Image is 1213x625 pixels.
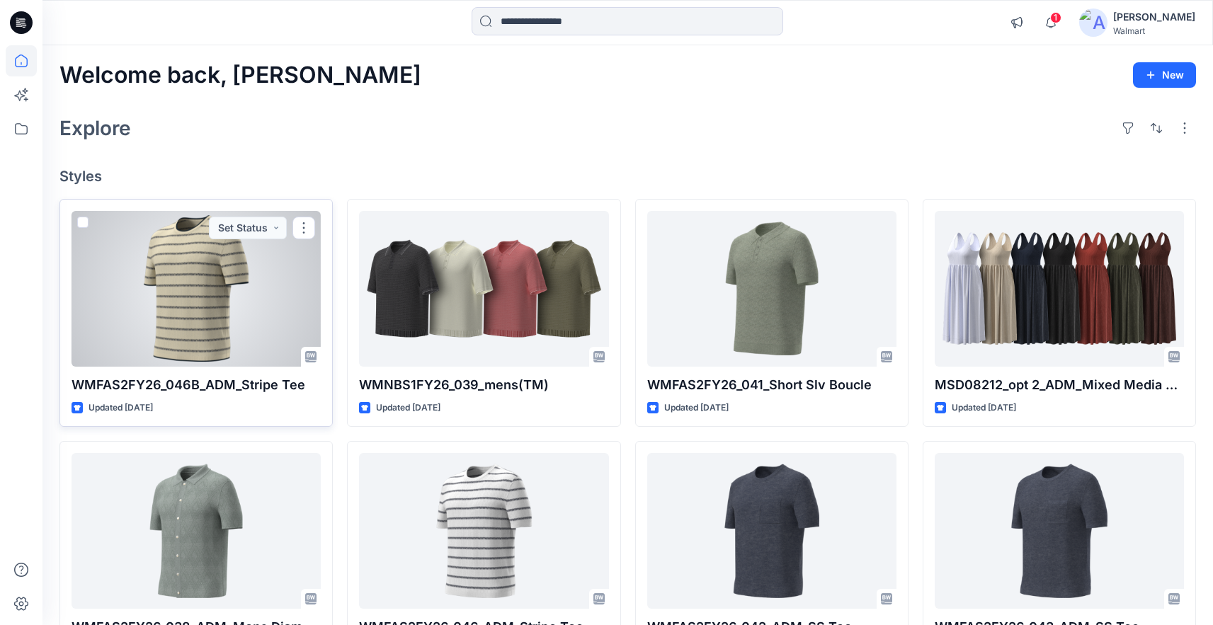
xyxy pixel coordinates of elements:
h2: Explore [59,117,131,139]
span: 1 [1050,12,1061,23]
a: WMFAS2FY26_042_ADM_SS Tee [647,453,896,609]
h2: Welcome back, [PERSON_NAME] [59,62,421,88]
img: avatar [1079,8,1107,37]
p: WMFAS2FY26_041_Short Slv Boucle [647,375,896,395]
p: Updated [DATE] [664,401,729,415]
p: WMNBS1FY26_039_mens(TM) [359,375,608,395]
a: WMFAS2FY26_041_Short Slv Boucle [647,211,896,367]
div: [PERSON_NAME] [1113,8,1195,25]
p: Updated [DATE] [952,401,1016,415]
h4: Styles [59,168,1196,185]
p: WMFAS2FY26_046B_ADM_Stripe Tee [72,375,321,395]
a: WMFAS2FY26_043_ADM_SS Tee [935,453,1184,609]
p: Updated [DATE] [89,401,153,415]
div: Walmart [1113,25,1195,36]
a: WMFAS2FY26_046_ADM_Stripe Tee [359,453,608,609]
a: MSD08212_opt 2_ADM_Mixed Media Tank Dress [935,211,1184,367]
p: MSD08212_opt 2_ADM_Mixed Media Tank Dress [935,375,1184,395]
p: Updated [DATE] [376,401,440,415]
a: WMNBS1FY26_039_mens(TM) [359,211,608,367]
a: WMFAS2FY26_038_ADM_Mens Diamond Stitch Button down 2 [72,453,321,609]
button: New [1133,62,1196,88]
a: WMFAS2FY26_046B_ADM_Stripe Tee [72,211,321,367]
